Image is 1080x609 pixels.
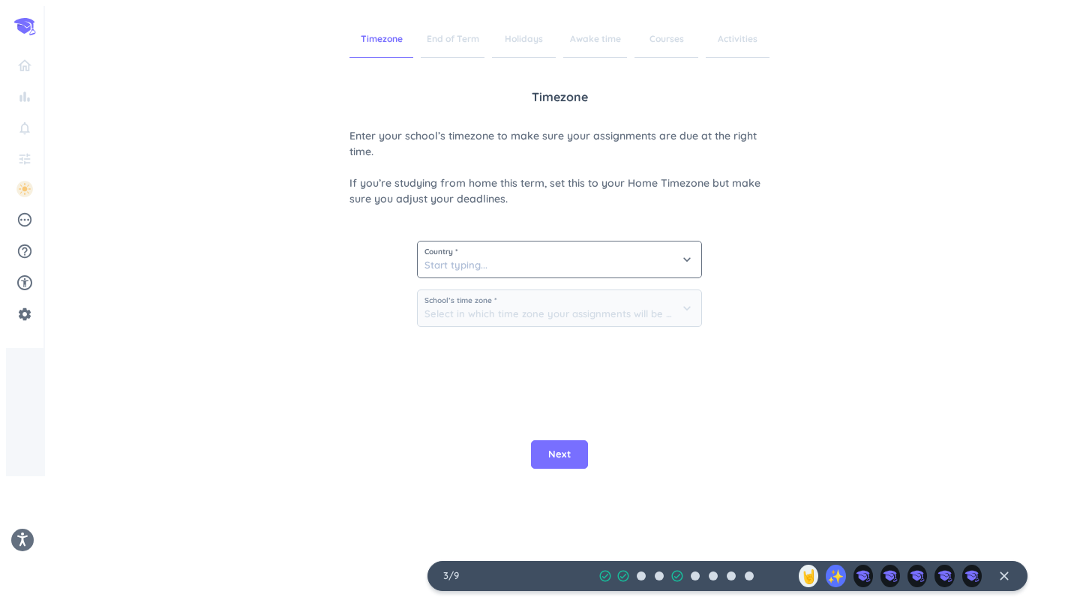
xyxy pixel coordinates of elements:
[443,568,459,583] span: 3 / 9
[670,569,684,583] i: check_circle_outline
[563,21,627,58] span: Awake time
[827,566,844,586] span: ✨
[12,302,37,326] a: settings
[349,21,413,58] span: Timezone
[706,21,769,58] span: Activities
[492,21,556,58] span: Holidays
[424,248,694,256] span: Country *
[349,128,769,207] span: Enter your school’s timezone to make sure your assignments are due at the right time. If you’re s...
[418,241,701,277] input: Start typing...
[598,569,612,583] i: check_circle_outline
[548,447,571,462] span: Next
[679,252,694,267] i: keyboard_arrow_down
[997,568,1012,583] i: close
[800,566,817,586] span: 🤘
[16,243,33,259] i: help_outline
[421,21,484,58] span: End of Term
[531,440,588,469] button: Next
[16,211,33,228] i: pending
[634,21,698,58] span: Courses
[532,88,588,106] span: Timezone
[418,290,701,326] input: Select in which time zone your assignments will be due
[17,307,32,322] i: settings
[616,569,630,583] i: check_circle_outline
